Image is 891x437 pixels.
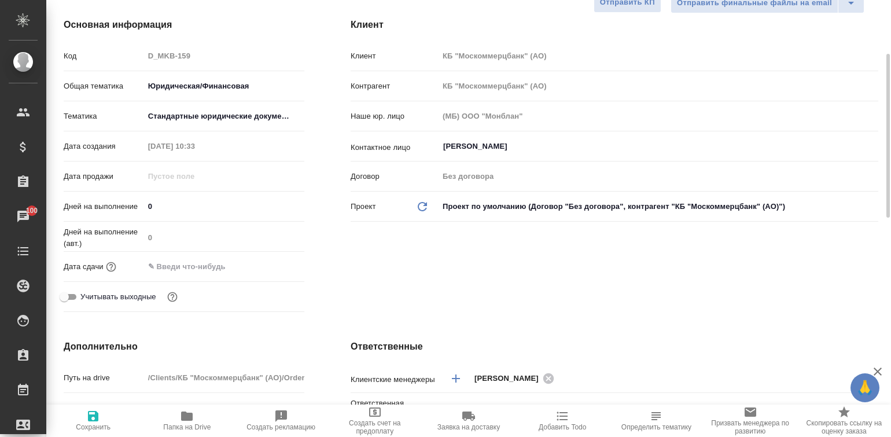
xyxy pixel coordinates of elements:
[104,259,119,274] button: Если добавить услуги и заполнить их объемом, то дата рассчитается автоматически
[439,78,878,94] input: Пустое поле
[144,168,245,185] input: Пустое поле
[437,423,500,431] span: Заявка на доставку
[165,289,180,304] button: Выбери, если сб и вс нужно считать рабочими днями для выполнения заказа.
[351,80,439,92] p: Контрагент
[439,108,878,124] input: Пустое поле
[163,423,211,431] span: Папка на Drive
[234,405,327,437] button: Создать рекламацию
[64,402,144,414] p: Путь
[704,405,797,437] button: Призвать менеджера по развитию
[351,374,439,385] p: Клиентские менеджеры
[351,111,439,122] p: Наше юр. лицо
[64,111,144,122] p: Тематика
[3,202,43,231] a: 100
[621,423,691,431] span: Определить тематику
[351,398,415,421] p: Ответственная команда
[351,142,439,153] p: Контактное лицо
[422,405,516,437] button: Заявка на доставку
[144,229,304,246] input: Пустое поле
[246,423,315,431] span: Создать рекламацию
[46,405,140,437] button: Сохранить
[144,76,304,96] div: Юридическая/Финансовая
[351,50,439,62] p: Клиент
[439,47,878,64] input: Пустое поле
[328,405,422,437] button: Создать счет на предоплату
[351,18,878,32] h4: Клиент
[351,171,439,182] p: Договор
[144,258,245,275] input: ✎ Введи что-нибудь
[144,198,304,215] input: ✎ Введи что-нибудь
[474,373,546,384] span: [PERSON_NAME]
[797,405,891,437] button: Скопировать ссылку на оценку заказа
[144,369,304,386] input: Пустое поле
[64,226,144,249] p: Дней на выполнение (авт.)
[144,47,304,64] input: Пустое поле
[144,399,304,416] input: ✎ Введи что-нибудь
[516,405,609,437] button: Добавить Todo
[442,365,470,392] button: Добавить менеджера
[64,80,144,92] p: Общая тематика
[439,168,878,185] input: Пустое поле
[80,291,156,303] span: Учитывать выходные
[140,405,234,437] button: Папка на Drive
[539,423,586,431] span: Добавить Todo
[64,201,144,212] p: Дней на выполнение
[64,171,144,182] p: Дата продажи
[64,261,104,273] p: Дата сдачи
[439,197,878,216] div: Проект по умолчанию (Договор "Без договора", контрагент "КБ "Москоммерцбанк" (АО)")
[64,18,304,32] h4: Основная информация
[804,419,884,435] span: Скопировать ссылку на оценку заказа
[19,205,45,216] span: 100
[710,419,790,435] span: Призвать менеджера по развитию
[855,376,875,400] span: 🙏
[144,107,304,126] div: Стандартные юридические документы, договоры, уставы
[609,405,703,437] button: Определить тематику
[144,138,245,155] input: Пустое поле
[64,372,144,384] p: Путь на drive
[851,373,879,402] button: 🙏
[474,371,558,385] div: [PERSON_NAME]
[76,423,111,431] span: Сохранить
[64,340,304,354] h4: Дополнительно
[64,141,144,152] p: Дата создания
[872,145,874,148] button: Open
[351,340,878,354] h4: Ответственные
[351,201,376,212] p: Проект
[64,50,144,62] p: Код
[335,419,415,435] span: Создать счет на предоплату
[439,399,878,419] div: Пушкинская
